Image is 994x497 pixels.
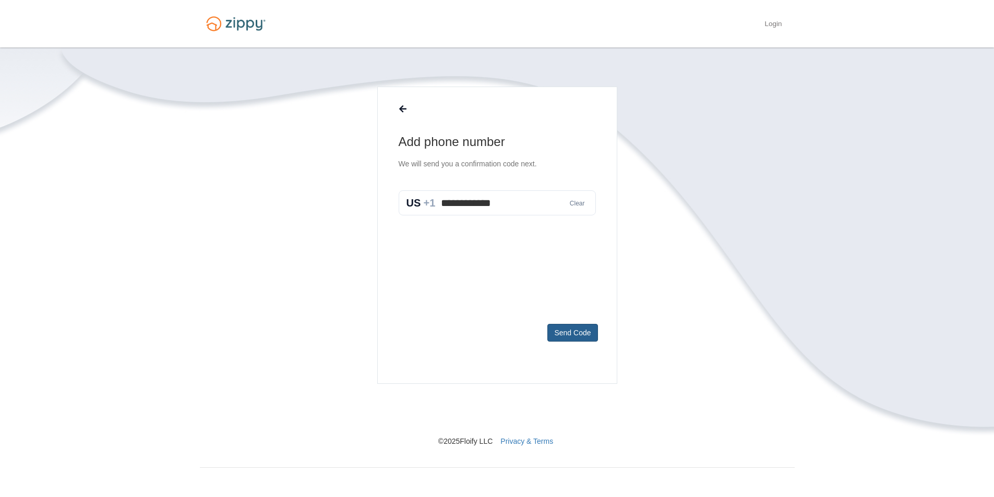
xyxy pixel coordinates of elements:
[500,437,553,445] a: Privacy & Terms
[547,324,597,342] button: Send Code
[764,20,782,30] a: Login
[200,384,795,446] nav: © 2025 Floify LLC
[200,11,272,36] img: Logo
[567,199,588,209] button: Clear
[399,159,596,169] p: We will send you a confirmation code next.
[399,134,596,150] h1: Add phone number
